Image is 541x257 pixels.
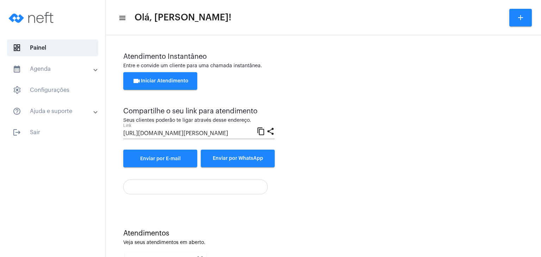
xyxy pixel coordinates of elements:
mat-panel-title: Ajuda e suporte [13,107,94,115]
span: sidenav icon [13,44,21,52]
div: Compartilhe o seu link para atendimento [123,107,275,115]
span: Painel [7,39,98,56]
span: Configurações [7,82,98,99]
span: Enviar por E-mail [140,156,181,161]
mat-icon: content_copy [257,127,265,135]
span: Sair [7,124,98,141]
button: Iniciar Atendimento [123,72,197,90]
mat-expansion-panel-header: sidenav iconAgenda [4,61,105,77]
mat-icon: sidenav icon [13,128,21,137]
span: Enviar por WhatsApp [213,156,263,161]
div: Entre e convide um cliente para uma chamada instantânea. [123,63,523,69]
mat-panel-title: Agenda [13,65,94,73]
a: Enviar por E-mail [123,150,197,167]
mat-icon: sidenav icon [118,14,125,22]
mat-icon: videocam [132,77,141,85]
div: Seus clientes poderão te ligar através desse endereço. [123,118,275,123]
span: Olá, [PERSON_NAME]! [135,12,231,23]
div: Atendimento Instantâneo [123,53,523,61]
span: Iniciar Atendimento [132,79,188,83]
span: sidenav icon [13,86,21,94]
button: Enviar por WhatsApp [201,150,275,167]
mat-icon: share [266,127,275,135]
mat-icon: sidenav icon [13,107,21,115]
mat-icon: sidenav icon [13,65,21,73]
mat-icon: add [516,13,525,22]
img: logo-neft-novo-2.png [6,4,58,32]
mat-expansion-panel-header: sidenav iconAjuda e suporte [4,103,105,120]
div: Veja seus atendimentos em aberto. [123,240,523,245]
div: Atendimentos [123,230,523,237]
